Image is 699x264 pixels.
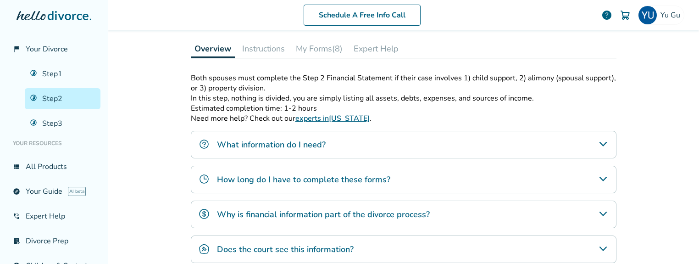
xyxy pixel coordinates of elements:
[191,236,616,263] div: Does the court see this information?
[638,6,657,24] img: YU GU
[217,243,354,255] h4: Does the court see this information?
[199,243,210,254] img: Does the court see this information?
[239,39,288,58] button: Instructions
[25,88,100,109] a: Step2
[191,113,616,124] p: Need more help? Check out our .
[25,113,100,134] a: Step3
[191,73,616,93] p: Both spouses must complete the Step 2 Financial Statement if their case involves 1) child support...
[601,10,612,21] a: help
[199,208,210,219] img: Why is financial information part of the divorce process?
[7,206,100,227] a: phone_in_talkExpert Help
[68,187,86,196] span: AI beta
[25,63,100,84] a: Step1
[217,139,326,151] h4: What information do I need?
[660,10,684,20] span: Yu Gu
[653,220,699,264] iframe: Chat Widget
[13,237,20,245] span: list_alt_check
[304,5,421,26] a: Schedule A Free Info Call
[7,39,100,60] a: flag_2Your Divorce
[295,113,370,124] a: experts in[US_STATE]
[13,188,20,195] span: explore
[26,44,68,54] span: Your Divorce
[191,93,616,103] p: In this step, nothing is divided, you are simply listing all assets, debts, expenses, and sources...
[191,201,616,228] div: Why is financial information part of the divorce process?
[199,174,210,185] img: How long do I have to complete these forms?
[191,103,616,113] p: Estimated completion time: 1-2 hours
[13,163,20,170] span: view_list
[13,45,20,53] span: flag_2
[350,39,402,58] button: Expert Help
[217,208,430,220] h4: Why is financial information part of the divorce process?
[217,174,390,185] h4: How long do I have to complete these forms?
[13,213,20,220] span: phone_in_talk
[292,39,346,58] button: My Forms(8)
[191,131,616,158] div: What information do I need?
[191,166,616,193] div: How long do I have to complete these forms?
[7,230,100,252] a: list_alt_checkDivorce Prep
[7,181,100,202] a: exploreYour GuideAI beta
[7,156,100,177] a: view_listAll Products
[620,10,631,21] img: Cart
[191,39,235,58] button: Overview
[7,134,100,152] li: Your Resources
[199,139,210,150] img: What information do I need?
